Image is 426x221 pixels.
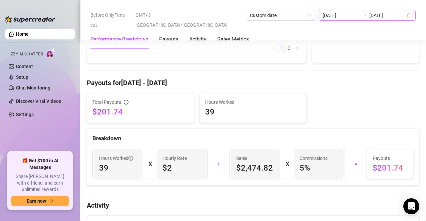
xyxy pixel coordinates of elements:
input: End date [369,12,406,19]
img: logo-BBDzfeDw.svg [5,16,55,23]
article: Commissions [300,155,328,162]
span: info-circle [128,156,133,161]
div: X [148,159,152,169]
span: info-circle [124,100,128,104]
div: + [212,159,226,169]
a: Chat Monitoring [16,85,50,90]
a: Setup [16,74,28,80]
div: X [286,159,289,169]
span: 39 [99,163,138,173]
div: Payouts [159,35,178,43]
span: $201.74 [92,106,188,117]
span: 5 % [300,163,338,173]
span: 39 [205,106,301,117]
span: $2,474.82 [236,163,275,173]
span: Hours Worked [99,155,133,162]
div: Open Intercom Messenger [403,198,419,214]
span: calendar [308,13,312,17]
span: Hours Worked [205,98,301,106]
span: Izzy AI Chatter [9,51,43,57]
span: Sales [236,155,275,162]
span: swap-right [361,13,367,18]
div: Sales Metrics [217,35,249,43]
div: Performance Breakdown [90,35,148,43]
span: Custom date [250,10,312,20]
span: $2 [162,163,201,173]
h4: Activity [87,201,419,210]
h4: Payouts for [DATE] - [DATE] [87,78,419,87]
span: Total Payouts [92,98,121,106]
a: Content [16,64,33,69]
span: Before OnlyFans cut [90,10,131,30]
a: Discover Viral Videos [16,98,61,104]
img: AI Chatter [46,48,56,58]
a: Settings [16,112,34,117]
button: Earn nowarrow-right [11,196,69,206]
span: arrow-right [49,199,53,203]
span: $201.74 [373,163,408,173]
div: Breakdown [92,134,414,143]
span: Earn now [27,198,46,204]
span: 🎁 Get $100 in AI Messages [11,158,69,171]
article: Hourly Rate [162,155,187,162]
div: Activity [189,35,206,43]
a: Home [16,31,29,37]
span: to [361,13,367,18]
span: GMT+3 [GEOGRAPHIC_DATA]/[GEOGRAPHIC_DATA] [135,10,242,30]
input: Start date [323,12,359,19]
span: Payouts [373,155,408,162]
span: Share [PERSON_NAME] with a friend, and earn unlimited rewards [11,173,69,193]
div: = [349,159,363,169]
